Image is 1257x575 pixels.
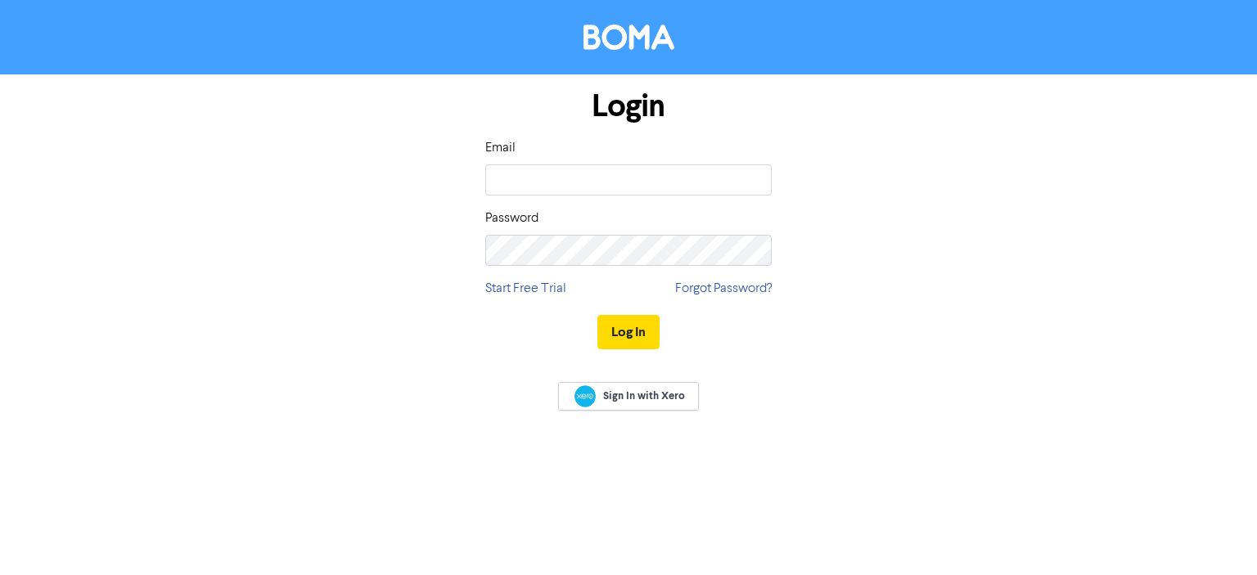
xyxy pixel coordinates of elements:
[583,25,674,50] img: BOMA Logo
[485,279,566,299] a: Start Free Trial
[558,382,699,411] a: Sign In with Xero
[485,209,538,228] label: Password
[485,138,516,158] label: Email
[603,389,685,403] span: Sign In with Xero
[574,385,596,407] img: Xero logo
[675,279,772,299] a: Forgot Password?
[485,88,772,125] h1: Login
[597,315,660,349] button: Log In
